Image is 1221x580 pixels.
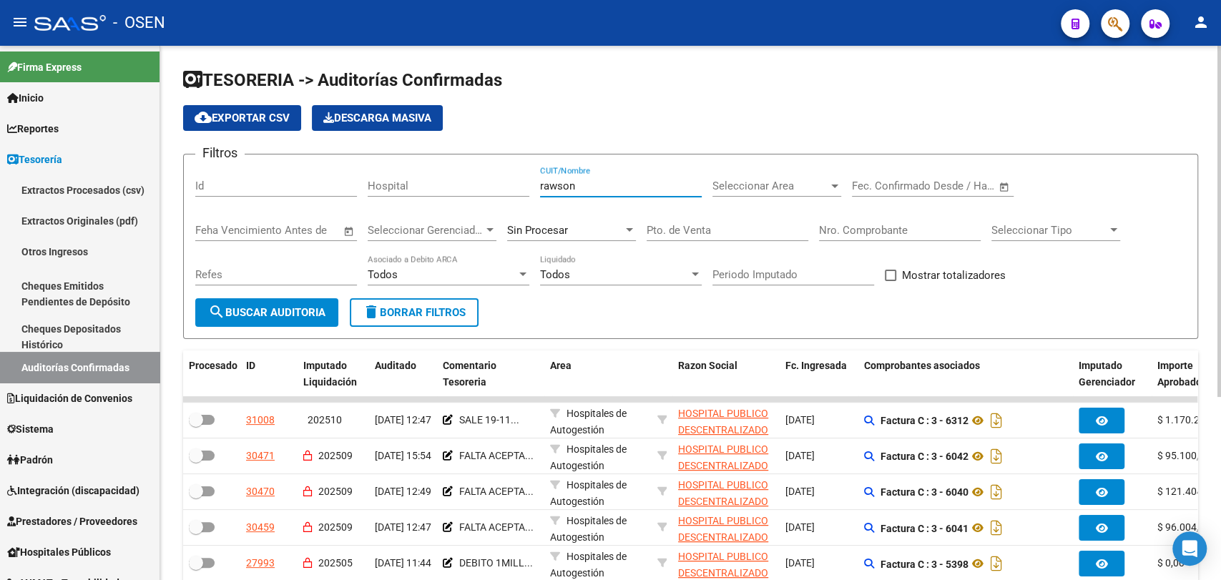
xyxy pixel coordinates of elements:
[363,303,380,320] mat-icon: delete
[678,408,768,452] span: HOSPITAL PUBLICO DESCENTRALIZADO [PERSON_NAME]
[183,105,301,131] button: Exportar CSV
[550,551,627,579] span: Hospitales de Autogestión
[459,521,534,533] span: FALTA ACEPTA...
[318,521,353,533] span: 202509
[1192,14,1210,31] mat-icon: person
[991,224,1107,237] span: Seleccionar Tipo
[246,360,255,371] span: ID
[1079,360,1135,388] span: Imputado Gerenciador
[881,558,969,569] strong: Factura C : 3 - 5398
[902,267,1006,284] span: Mostrar totalizadores
[672,350,780,398] datatable-header-cell: Razon Social
[678,360,737,371] span: Razon Social
[507,224,568,237] span: Sin Procesar
[996,179,1013,195] button: Open calendar
[858,350,1073,398] datatable-header-cell: Comprobantes asociados
[864,360,980,371] span: Comprobantes asociados
[368,268,398,281] span: Todos
[375,414,431,426] span: [DATE] 12:47
[1157,521,1210,533] span: $ 96.004,00
[208,306,325,319] span: Buscar Auditoria
[375,360,416,371] span: Auditado
[678,405,774,436] div: - 30709490571
[881,486,969,498] strong: Factura C : 3 - 6040
[443,360,496,388] span: Comentario Tesoreria
[780,350,858,398] datatable-header-cell: Fc. Ingresada
[459,486,534,497] span: FALTA ACEPTA...
[544,350,652,398] datatable-header-cell: Area
[1157,486,1216,497] span: $ 121.404,00
[785,360,847,371] span: Fc. Ingresada
[318,486,353,497] span: 202509
[923,180,992,192] input: Fecha fin
[7,390,132,406] span: Liquidación de Convenios
[369,350,437,398] datatable-header-cell: Auditado
[189,360,237,371] span: Procesado
[375,557,431,569] span: [DATE] 11:44
[459,557,533,569] span: DEBITO 1MILL...
[298,350,369,398] datatable-header-cell: Imputado Liquidación
[208,303,225,320] mat-icon: search
[437,350,544,398] datatable-header-cell: Comentario Tesoreria
[195,143,245,163] h3: Filtros
[7,152,62,167] span: Tesorería
[459,450,534,461] span: FALTA ACEPTA...
[712,180,828,192] span: Seleccionar Area
[183,70,502,90] span: TESORERIA -> Auditorías Confirmadas
[246,555,275,571] div: 27993
[246,519,275,536] div: 30459
[459,414,519,426] span: SALE 19-11...
[1073,350,1152,398] datatable-header-cell: Imputado Gerenciador
[550,515,627,543] span: Hospitales de Autogestión
[318,450,353,461] span: 202509
[341,223,358,240] button: Open calendar
[550,443,627,471] span: Hospitales de Autogestión
[678,479,768,524] span: HOSPITAL PUBLICO DESCENTRALIZADO [PERSON_NAME]
[323,112,431,124] span: Descarga Masiva
[195,298,338,327] button: Buscar Auditoria
[246,483,275,500] div: 30470
[312,105,443,131] button: Descarga Masiva
[881,415,969,426] strong: Factura C : 3 - 6312
[987,445,1006,468] i: Descargar documento
[246,448,275,464] div: 30471
[987,516,1006,539] i: Descargar documento
[312,105,443,131] app-download-masive: Descarga masiva de comprobantes (adjuntos)
[7,421,54,437] span: Sistema
[678,549,774,579] div: - 30709490571
[7,483,139,498] span: Integración (discapacidad)
[7,121,59,137] span: Reportes
[350,298,479,327] button: Borrar Filtros
[1172,531,1207,566] div: Open Intercom Messenger
[678,443,768,488] span: HOSPITAL PUBLICO DESCENTRALIZADO [PERSON_NAME]
[987,481,1006,503] i: Descargar documento
[678,513,774,543] div: - 30709490571
[375,486,431,497] span: [DATE] 12:49
[852,180,910,192] input: Fecha inicio
[318,557,353,569] span: 202505
[375,521,431,533] span: [DATE] 12:47
[183,350,240,398] datatable-header-cell: Procesado
[785,557,815,569] span: [DATE]
[195,112,290,124] span: Exportar CSV
[785,414,815,426] span: [DATE]
[678,515,768,559] span: HOSPITAL PUBLICO DESCENTRALIZADO [PERSON_NAME]
[1157,557,1185,569] span: $ 0,00
[308,414,342,426] span: 202510
[678,477,774,507] div: - 30709490571
[246,412,275,428] div: 31008
[7,90,44,106] span: Inicio
[987,409,1006,432] i: Descargar documento
[1157,360,1202,388] span: Importe Aprobado
[7,59,82,75] span: Firma Express
[1157,450,1210,461] span: $ 95.100,00
[368,224,484,237] span: Seleccionar Gerenciador
[113,7,165,39] span: - OSEN
[7,513,137,529] span: Prestadores / Proveedores
[303,360,357,388] span: Imputado Liquidación
[363,306,466,319] span: Borrar Filtros
[7,544,111,560] span: Hospitales Públicos
[785,450,815,461] span: [DATE]
[550,360,572,371] span: Area
[11,14,29,31] mat-icon: menu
